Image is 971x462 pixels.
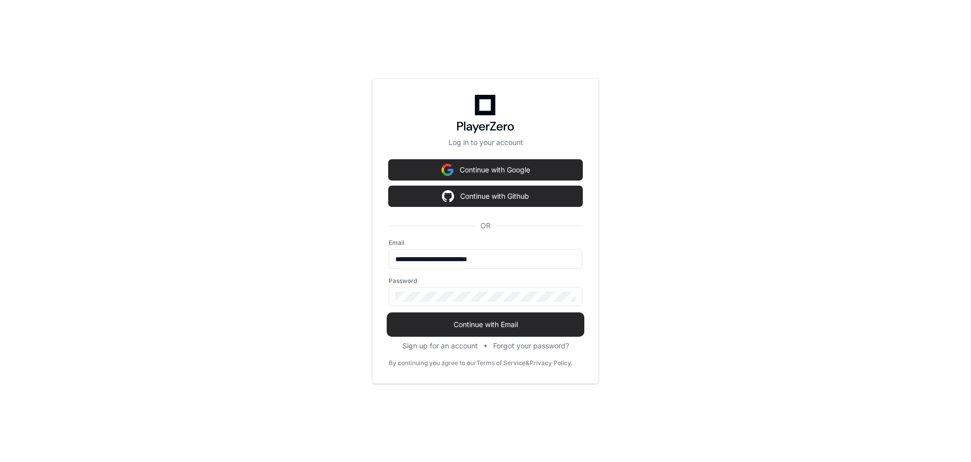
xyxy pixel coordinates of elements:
button: Continue with Github [389,186,582,206]
span: OR [476,221,495,231]
a: Privacy Policy. [530,359,572,367]
button: Sign up for an account [402,341,478,351]
a: Terms of Service [476,359,526,367]
div: & [526,359,530,367]
button: Forgot your password? [493,341,569,351]
button: Continue with Google [389,160,582,180]
span: Continue with Email [389,319,582,330]
img: Sign in with google [441,160,454,180]
div: By continuing you agree to our [389,359,476,367]
button: Continue with Email [389,314,582,335]
img: Sign in with google [442,186,454,206]
label: Email [389,239,582,247]
label: Password [389,277,582,285]
p: Log in to your account [389,137,582,148]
